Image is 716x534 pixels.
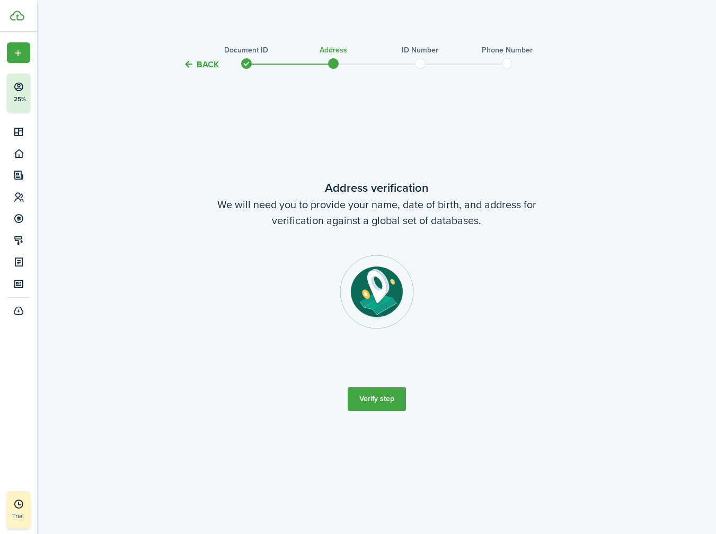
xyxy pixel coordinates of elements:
[402,44,438,56] h3: ID Number
[154,179,599,197] wizard-step-header-title: Address verification
[13,95,26,104] p: 25%
[154,197,599,228] wizard-step-header-description: We will need you to provide your name, date of birth, and address for verification against a glob...
[7,74,95,112] button: 25%
[7,42,30,63] button: Open menu
[7,491,30,529] a: Trial
[482,44,533,56] h3: Phone Number
[224,44,268,56] h3: Document ID
[183,59,219,70] button: Back
[340,255,414,329] img: Address step
[348,387,406,411] button: Verify step
[12,511,55,521] p: Trial
[320,44,347,56] h3: Address
[10,11,24,21] img: TenantCloud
